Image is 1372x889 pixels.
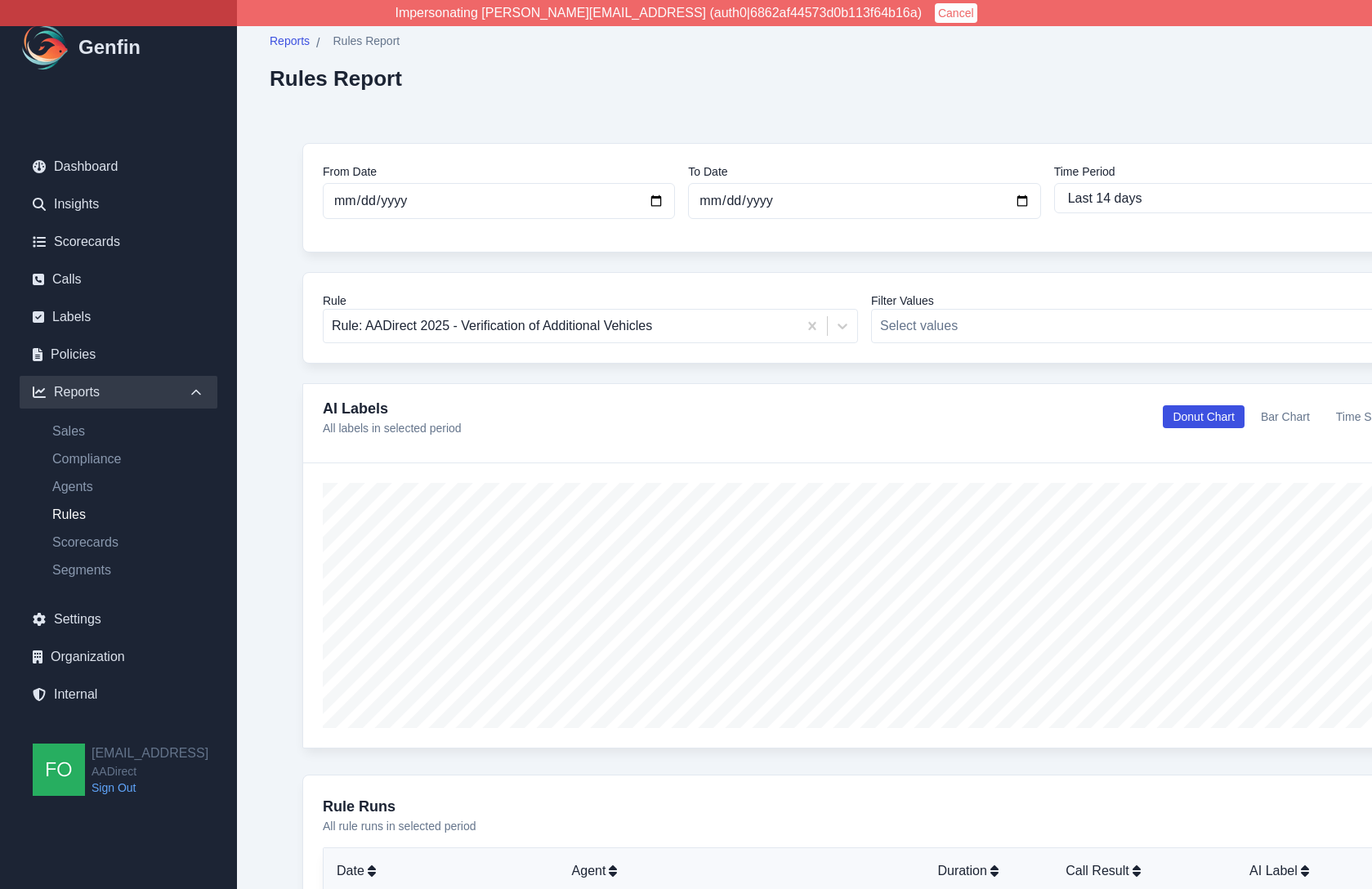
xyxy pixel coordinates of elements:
[92,744,208,763] h2: [EMAIL_ADDRESS]
[337,861,546,881] div: Date
[935,3,977,23] button: Cancel
[270,33,310,53] a: Reports
[270,66,402,91] h2: Rules Report
[39,561,217,580] a: Segments
[20,376,217,409] div: Reports
[1066,861,1223,881] div: Call Result
[33,744,85,796] img: founders@genfin.ai
[39,533,217,552] a: Scorecards
[937,861,1039,881] div: Duration
[92,780,208,796] a: Sign Out
[333,33,400,49] span: Rules Report
[323,163,675,180] label: From Date
[316,34,320,53] span: /
[323,293,858,309] label: Rule
[270,33,310,49] span: Reports
[20,21,72,74] img: Logo
[39,422,217,441] a: Sales
[1249,861,1352,881] div: AI Label
[20,150,217,183] a: Dashboard
[572,861,912,881] div: Agent
[20,603,217,636] a: Settings
[39,477,217,497] a: Agents
[20,263,217,296] a: Calls
[20,641,217,673] a: Organization
[1251,405,1320,428] button: Bar Chart
[39,449,217,469] a: Compliance
[20,338,217,371] a: Policies
[323,397,462,420] h4: AI Labels
[20,226,217,258] a: Scorecards
[688,163,1040,180] label: To Date
[20,301,217,333] a: Labels
[20,188,217,221] a: Insights
[323,420,462,436] p: All labels in selected period
[78,34,141,60] h1: Genfin
[39,505,217,525] a: Rules
[92,763,208,780] span: AADirect
[1163,405,1244,428] button: Donut Chart
[20,678,217,711] a: Internal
